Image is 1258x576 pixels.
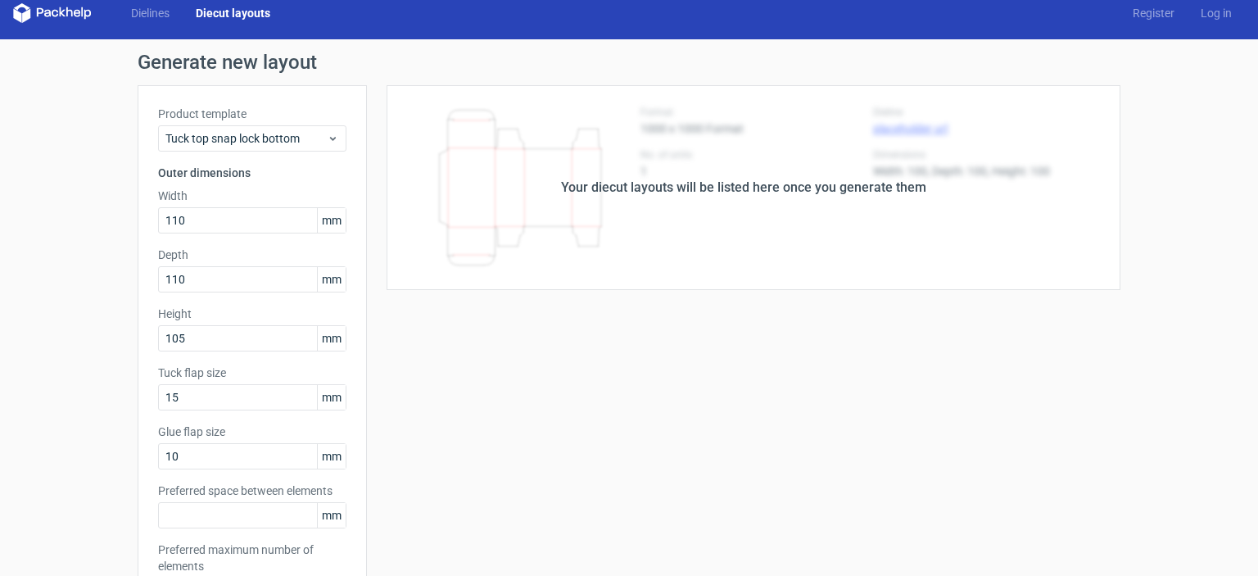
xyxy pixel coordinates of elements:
label: Tuck flap size [158,365,346,381]
a: Diecut layouts [183,5,283,21]
a: Register [1120,5,1188,21]
label: Preferred space between elements [158,483,346,499]
span: mm [317,267,346,292]
span: mm [317,385,346,410]
label: Glue flap size [158,424,346,440]
span: mm [317,208,346,233]
label: Preferred maximum number of elements [158,542,346,574]
a: Dielines [118,5,183,21]
span: mm [317,444,346,469]
div: Your diecut layouts will be listed here once you generate them [561,178,926,197]
span: mm [317,326,346,351]
label: Width [158,188,346,204]
label: Product template [158,106,346,122]
h1: Generate new layout [138,52,1120,72]
h3: Outer dimensions [158,165,346,181]
span: mm [317,503,346,528]
label: Depth [158,247,346,263]
a: Log in [1188,5,1245,21]
span: Tuck top snap lock bottom [165,130,327,147]
label: Height [158,306,346,322]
